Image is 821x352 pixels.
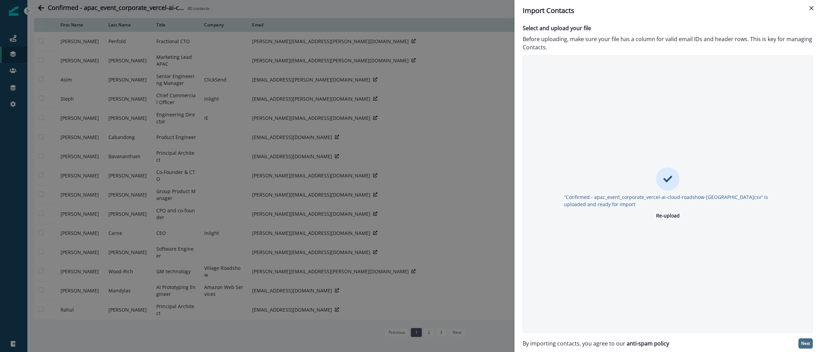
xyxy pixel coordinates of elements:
[564,193,771,208] p: “Confirmed - apac_event_corporate_vercel-ai-cloud-roadshow-[GEOGRAPHIC_DATA]csv” is uploaded and ...
[798,338,813,349] button: Next
[627,340,669,347] a: anti-spam policy
[652,211,684,221] button: Re-upload
[523,35,813,51] p: Before uploading, make sure your file has a column for valid email IDs and header rows. This is k...
[523,339,669,348] p: By importing contacts, you agree to our
[523,24,813,32] p: Select and upload your file
[656,213,680,219] p: Re-upload
[806,3,817,14] button: Close
[523,5,574,16] p: Import Contacts
[801,341,810,346] p: Next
